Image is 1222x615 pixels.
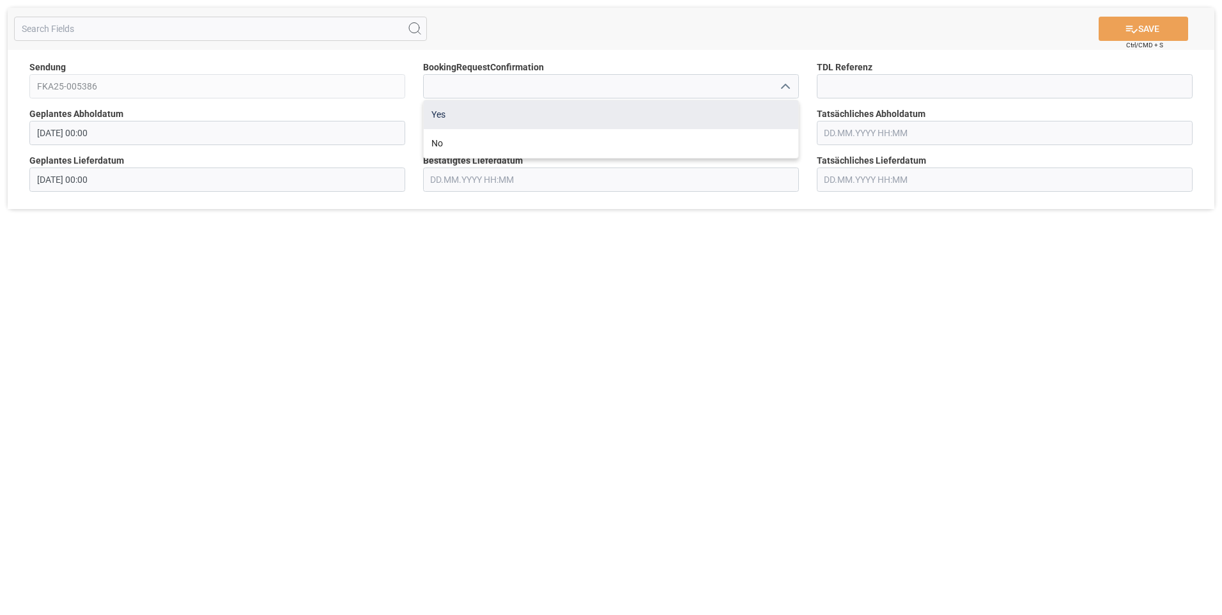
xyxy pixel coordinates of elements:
[817,61,872,74] span: TDL Referenz
[423,154,523,167] span: Bestätigtes Lieferdatum
[817,167,1193,192] input: DD.MM.YYYY HH:MM
[817,107,925,121] span: Tatsächliches Abholdatum
[424,129,798,158] div: No
[424,100,798,129] div: Yes
[29,107,123,121] span: Geplantes Abholdatum
[29,154,124,167] span: Geplantes Lieferdatum
[29,167,405,192] input: DD.MM.YYYY HH:MM
[29,121,405,145] input: DD.MM.YYYY HH:MM
[817,121,1193,145] input: DD.MM.YYYY HH:MM
[775,77,794,97] button: close menu
[29,61,66,74] span: Sendung
[1099,17,1188,41] button: SAVE
[817,154,926,167] span: Tatsächliches Lieferdatum
[1126,40,1163,50] span: Ctrl/CMD + S
[423,167,799,192] input: DD.MM.YYYY HH:MM
[423,61,544,74] span: BookingRequestConfirmation
[14,17,427,41] input: Search Fields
